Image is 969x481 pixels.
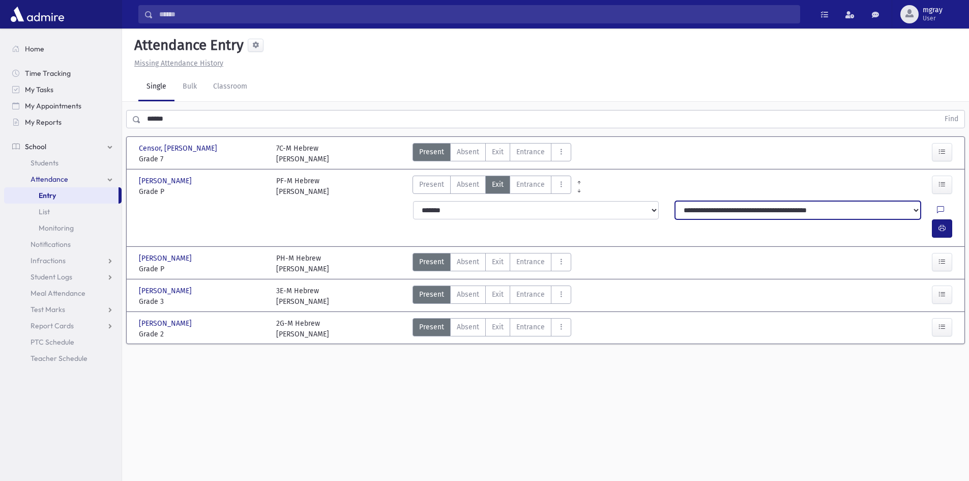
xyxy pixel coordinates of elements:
a: Teacher Schedule [4,350,122,366]
span: Report Cards [31,321,74,330]
a: PTC Schedule [4,334,122,350]
span: Exit [492,147,504,157]
span: Entry [39,191,56,200]
span: Time Tracking [25,69,71,78]
a: Missing Attendance History [130,59,223,68]
div: AttTypes [413,318,571,339]
div: PH-M Hebrew [PERSON_NAME] [276,253,329,274]
span: Entrance [516,322,545,332]
a: Classroom [205,73,255,101]
a: My Tasks [4,81,122,98]
a: My Appointments [4,98,122,114]
a: Single [138,73,174,101]
a: Report Cards [4,318,122,334]
a: Home [4,41,122,57]
span: Absent [457,179,479,190]
span: Grade 7 [139,154,266,164]
span: Exit [492,289,504,300]
span: Absent [457,289,479,300]
a: Bulk [174,73,205,101]
a: List [4,204,122,220]
div: 3E-M Hebrew [PERSON_NAME] [276,286,329,307]
span: My Appointments [25,101,81,110]
span: Meal Attendance [31,289,85,298]
a: Notifications [4,236,122,252]
span: [PERSON_NAME] [139,176,194,186]
span: Grade P [139,186,266,197]
span: User [923,14,943,22]
div: 7C-M Hebrew [PERSON_NAME] [276,143,329,164]
span: Present [419,322,444,332]
div: AttTypes [413,143,571,164]
a: Entry [4,187,119,204]
a: Students [4,155,122,171]
button: Find [938,110,964,128]
div: AttTypes [413,253,571,274]
a: Meal Attendance [4,285,122,301]
a: Infractions [4,252,122,269]
span: Absent [457,147,479,157]
div: PF-M Hebrew [PERSON_NAME] [276,176,329,197]
span: Present [419,257,444,267]
span: My Tasks [25,85,53,94]
span: Entrance [516,179,545,190]
span: Entrance [516,289,545,300]
a: Time Tracking [4,65,122,81]
a: School [4,138,122,155]
span: List [39,207,50,216]
span: Exit [492,179,504,190]
span: Monitoring [39,223,74,233]
a: Monitoring [4,220,122,236]
span: [PERSON_NAME] [139,318,194,329]
span: My Reports [25,118,62,127]
h5: Attendance Entry [130,37,244,54]
a: Test Marks [4,301,122,318]
a: Attendance [4,171,122,187]
span: Absent [457,322,479,332]
span: [PERSON_NAME] [139,286,194,296]
span: Exit [492,257,504,267]
u: Missing Attendance History [134,59,223,68]
span: Attendance [31,175,68,184]
span: Present [419,147,444,157]
span: Exit [492,322,504,332]
a: My Reports [4,114,122,130]
span: Grade 3 [139,296,266,307]
span: Present [419,179,444,190]
div: AttTypes [413,176,571,197]
span: Grade 2 [139,329,266,339]
span: Censor, [PERSON_NAME] [139,143,219,154]
span: Teacher Schedule [31,354,87,363]
span: Entrance [516,257,545,267]
span: Grade P [139,264,266,274]
span: School [25,142,46,151]
div: 2G-M Hebrew [PERSON_NAME] [276,318,329,339]
span: Test Marks [31,305,65,314]
span: Home [25,44,44,53]
span: Entrance [516,147,545,157]
span: Students [31,158,58,167]
div: AttTypes [413,286,571,307]
img: AdmirePro [8,4,67,24]
input: Search [153,5,800,23]
span: Infractions [31,256,66,265]
span: PTC Schedule [31,337,74,347]
span: mgray [923,6,943,14]
span: [PERSON_NAME] [139,253,194,264]
span: Notifications [31,240,71,249]
a: Student Logs [4,269,122,285]
span: Absent [457,257,479,267]
span: Student Logs [31,272,72,281]
span: Present [419,289,444,300]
